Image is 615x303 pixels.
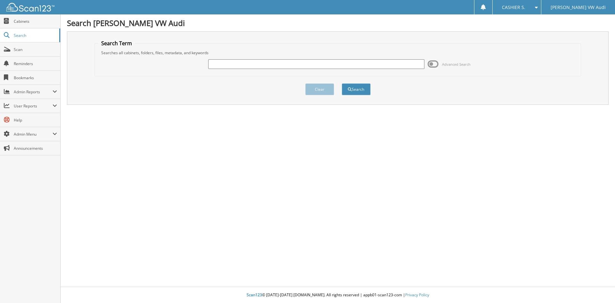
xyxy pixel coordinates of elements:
[14,61,57,66] span: Reminders
[14,131,53,137] span: Admin Menu
[305,83,334,95] button: Clear
[14,146,57,151] span: Announcements
[14,103,53,109] span: User Reports
[342,83,371,95] button: Search
[14,47,57,52] span: Scan
[98,50,578,55] div: Searches all cabinets, folders, files, metadata, and keywords
[405,292,429,298] a: Privacy Policy
[14,117,57,123] span: Help
[67,18,609,28] h1: Search [PERSON_NAME] VW Audi
[551,5,606,9] span: [PERSON_NAME] VW Audi
[14,33,56,38] span: Search
[247,292,262,298] span: Scan123
[98,40,135,47] legend: Search Term
[502,5,525,9] span: CASHIER S.
[442,62,471,67] span: Advanced Search
[61,287,615,303] div: © [DATE]-[DATE] [DOMAIN_NAME]. All rights reserved | appb01-scan123-com |
[14,19,57,24] span: Cabinets
[14,75,57,80] span: Bookmarks
[14,89,53,95] span: Admin Reports
[6,3,54,12] img: scan123-logo-white.svg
